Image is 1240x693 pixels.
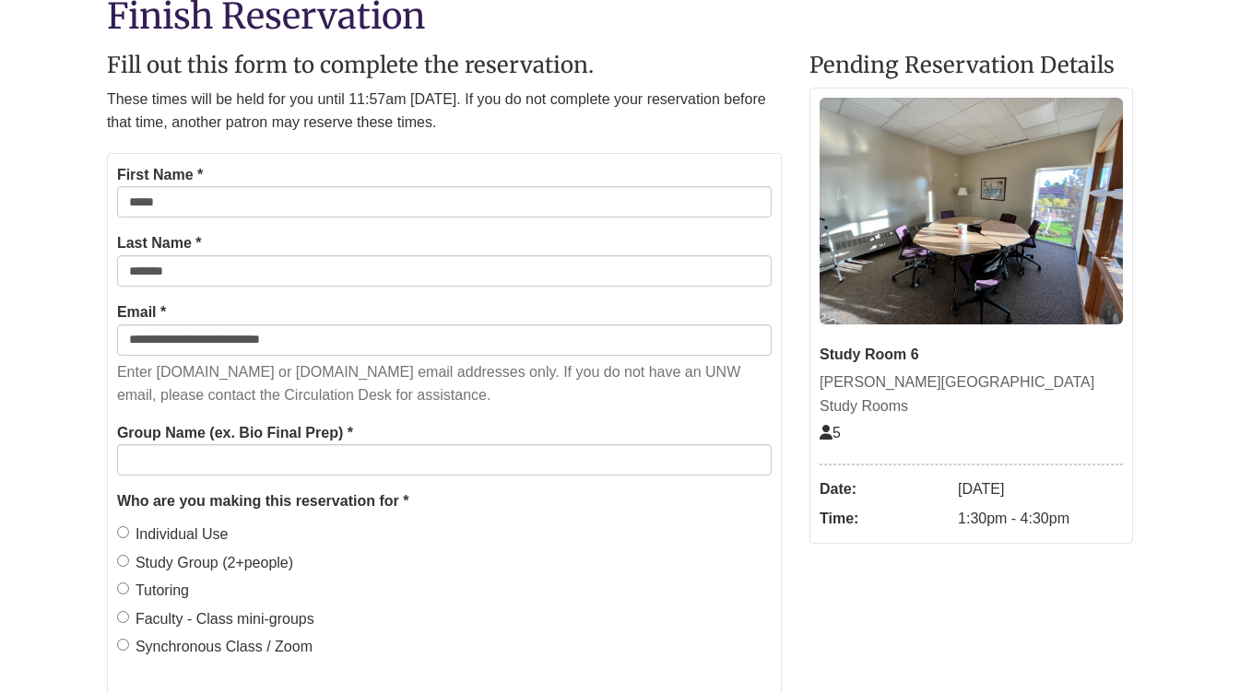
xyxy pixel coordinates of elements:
[117,635,313,659] label: Synchronous Class / Zoom
[117,611,129,623] input: Faculty - Class mini-groups
[820,504,949,534] dt: Time:
[107,88,782,135] p: These times will be held for you until 11:57am [DATE]. If you do not complete your reservation be...
[820,343,1123,367] div: Study Room 6
[117,551,293,575] label: Study Group (2+people)
[958,504,1123,534] dd: 1:30pm - 4:30pm
[117,526,129,538] input: Individual Use
[117,231,202,255] label: Last Name *
[117,421,353,445] label: Group Name (ex. Bio Final Prep) *
[117,579,189,603] label: Tutoring
[117,607,314,631] label: Faculty - Class mini-groups
[820,98,1123,325] img: Study Room 6
[820,475,949,504] dt: Date:
[820,370,1123,417] div: [PERSON_NAME][GEOGRAPHIC_DATA] Study Rooms
[809,53,1133,77] h2: Pending Reservation Details
[117,582,129,594] input: Tutoring
[117,300,166,324] label: Email *
[958,475,1123,504] dd: [DATE]
[107,53,782,77] h2: Fill out this form to complete the reservation.
[117,639,129,651] input: Synchronous Class / Zoom
[117,489,772,513] legend: Who are you making this reservation for *
[117,555,129,567] input: Study Group (2+people)
[117,163,203,187] label: First Name *
[820,425,841,440] span: The capacity of this space
[117,523,229,546] label: Individual Use
[117,360,772,407] p: Enter [DOMAIN_NAME] or [DOMAIN_NAME] email addresses only. If you do not have an UNW email, pleas...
